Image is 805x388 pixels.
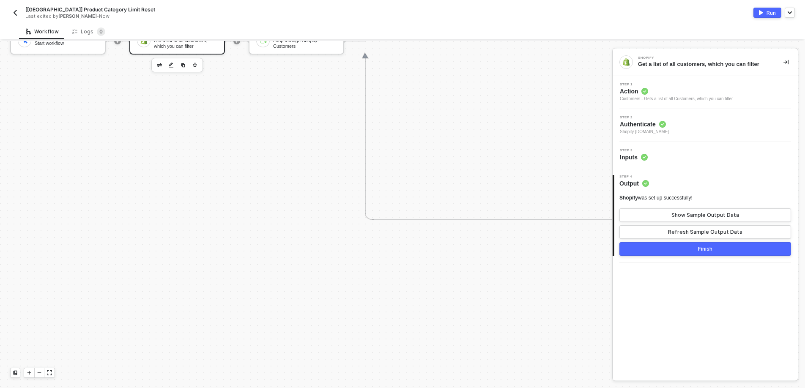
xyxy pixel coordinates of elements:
div: Last edited by - Now [25,13,383,19]
span: Authenticate [620,120,669,128]
span: [PERSON_NAME] [58,13,97,19]
button: activateRun [753,8,781,18]
div: Customers - Gets a list of all Customers, which you can filter [620,96,733,102]
button: edit-cred [166,60,176,70]
div: Refresh Sample Output Data [668,229,742,235]
div: Logs [72,27,105,36]
span: Output [619,179,649,188]
span: [[GEOGRAPHIC_DATA]] Product Category Limit Reset [25,6,155,13]
img: copy-block [181,63,186,68]
div: Loop through Shopify: Customers [273,38,337,49]
img: back [12,9,19,16]
span: Shopify [DOMAIN_NAME] [620,128,669,135]
img: activate [759,10,763,15]
div: Step 1Action Customers - Gets a list of all Customers, which you can filter [613,83,798,102]
span: Inputs [620,153,648,161]
span: icon-play [115,38,120,44]
span: Shopify [619,195,638,201]
div: Get a list of all customers, which you can filter [154,38,217,49]
div: Step 3Inputs [613,149,798,161]
span: icon-play [27,370,32,375]
div: Step 4Output Shopifywas set up successfully!Show Sample Output DataRefresh Sample Output DataFinish [613,175,798,256]
button: Finish [619,242,791,256]
span: Step 3 [620,149,648,152]
span: icon-collapse-right [783,60,789,65]
span: icon-play [234,38,239,44]
button: Show Sample Output Data [619,208,791,222]
span: icon-minus [37,370,42,375]
div: Shopify [638,56,765,60]
div: Finish [698,246,712,252]
div: Run [767,9,776,16]
div: Step 2Authenticate Shopify [DOMAIN_NAME] [613,116,798,135]
span: Action [620,87,733,96]
img: integration-icon [622,58,630,66]
img: edit-cred [157,63,162,67]
button: edit-cred [154,60,164,70]
button: Refresh Sample Output Data [619,225,791,239]
span: Step 4 [619,175,649,178]
img: edit-cred [169,62,174,68]
div: Workflow [26,28,59,35]
div: Show Sample Output Data [671,212,739,219]
sup: 0 [97,27,105,36]
button: copy-block [178,60,188,70]
span: Step 1 [620,83,733,86]
div: Get a list of all customers, which you can filter [638,60,770,68]
div: was set up successfully! [619,194,693,202]
span: icon-expand [47,370,52,375]
button: back [10,8,20,18]
span: Step 2 [620,116,669,119]
div: Start workflow [35,41,98,46]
